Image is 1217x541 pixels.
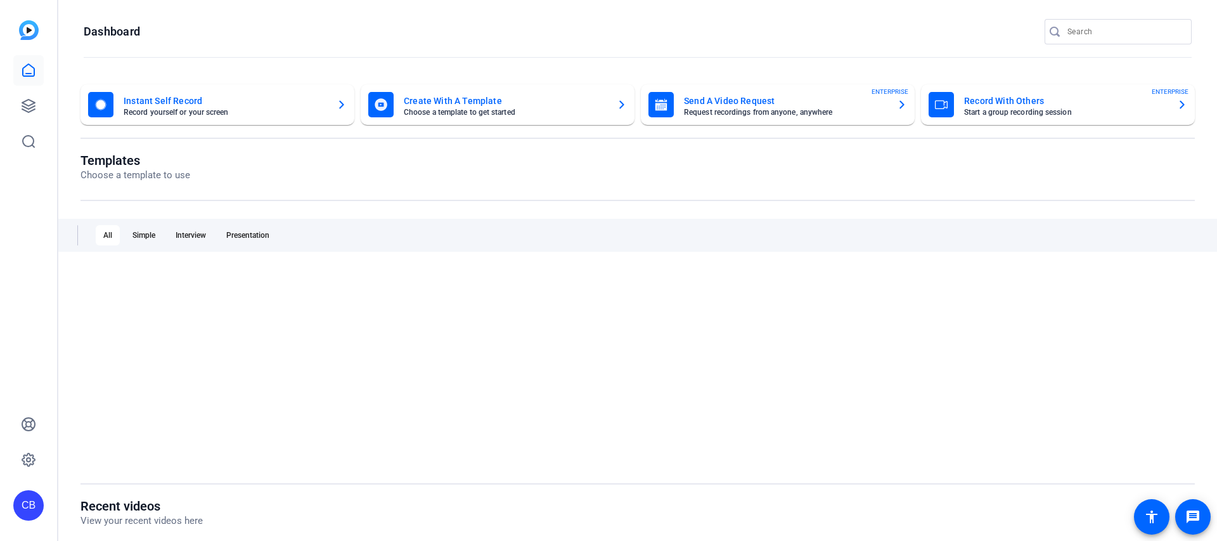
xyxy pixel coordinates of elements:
mat-icon: accessibility [1144,509,1159,525]
mat-card-title: Create With A Template [404,93,607,108]
h1: Dashboard [84,24,140,39]
div: Simple [125,225,163,245]
img: blue-gradient.svg [19,20,39,40]
div: CB [13,490,44,521]
mat-icon: message [1185,509,1201,525]
mat-card-title: Send A Video Request [684,93,887,108]
span: ENTERPRISE [872,87,908,96]
p: View your recent videos here [80,514,203,528]
span: ENTERPRISE [1152,87,1188,96]
mat-card-subtitle: Start a group recording session [964,108,1167,116]
mat-card-title: Record With Others [964,93,1167,108]
button: Create With A TemplateChoose a template to get started [361,84,634,125]
button: Send A Video RequestRequest recordings from anyone, anywhereENTERPRISE [641,84,915,125]
mat-card-subtitle: Record yourself or your screen [124,108,326,116]
button: Record With OthersStart a group recording sessionENTERPRISE [921,84,1195,125]
h1: Templates [80,153,190,168]
input: Search [1067,24,1182,39]
button: Instant Self RecordRecord yourself or your screen [80,84,354,125]
div: Interview [168,225,214,245]
p: Choose a template to use [80,168,190,183]
mat-card-subtitle: Request recordings from anyone, anywhere [684,108,887,116]
div: Presentation [219,225,277,245]
h1: Recent videos [80,499,203,514]
div: All [96,225,120,245]
mat-card-title: Instant Self Record [124,93,326,108]
mat-card-subtitle: Choose a template to get started [404,108,607,116]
